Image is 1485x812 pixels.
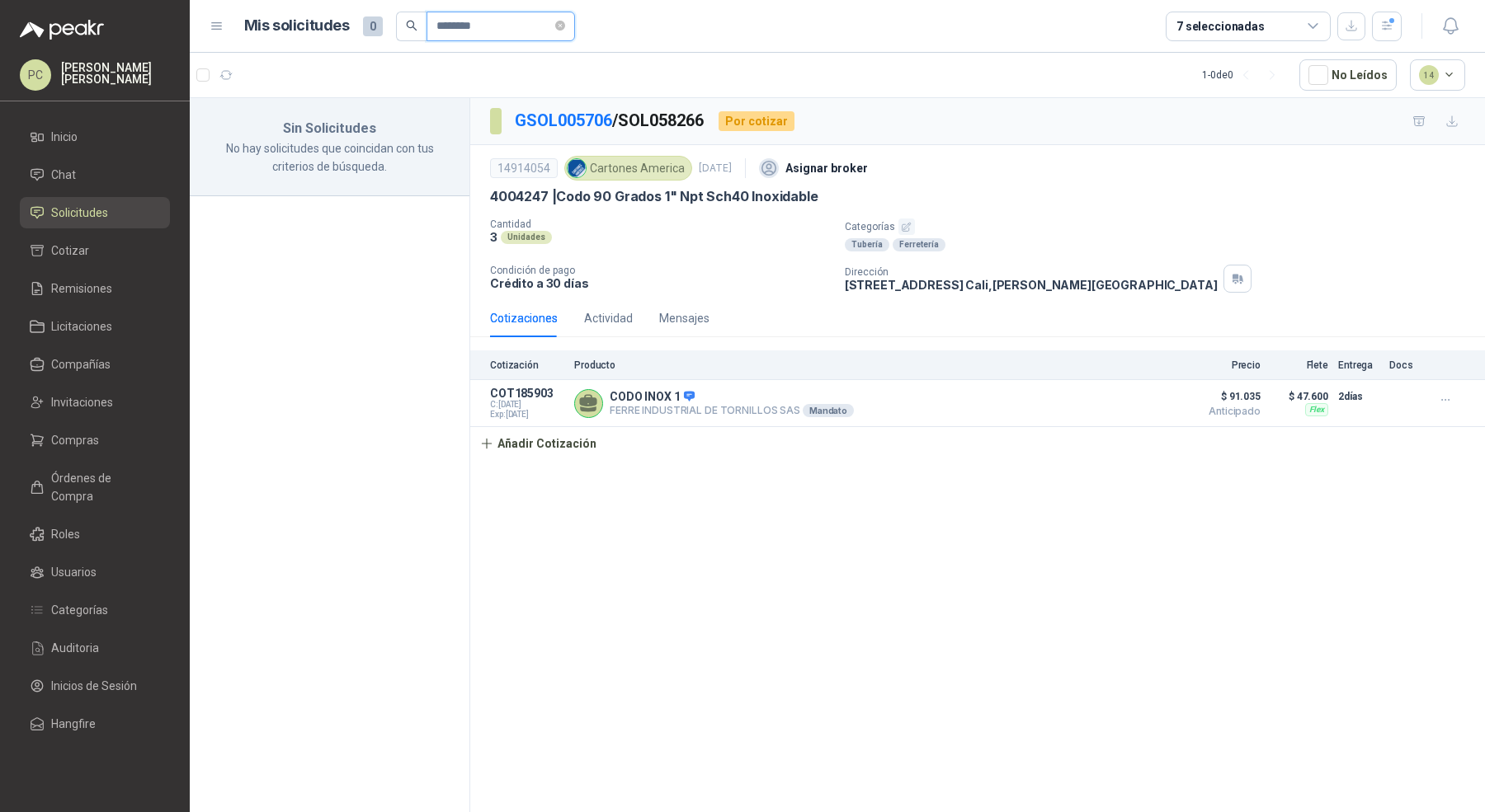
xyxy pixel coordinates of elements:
span: Inicios de Sesión [51,677,137,695]
div: Unidades [501,231,552,244]
a: Chat [20,159,170,190]
span: C: [DATE] [490,400,564,410]
p: No hay solicitudes que coincidan con tus criterios de búsqueda. [210,139,450,176]
div: 7 seleccionadas [1176,17,1265,35]
a: Órdenes de Compra [20,462,170,512]
span: Chat [51,166,76,184]
p: FERRE INDUSTRIAL DE TORNILLOS SAS [610,404,854,417]
a: Compras [20,425,170,456]
h3: Sin Solicitudes [210,118,450,139]
span: Exp: [DATE] [490,410,564,420]
div: Flex [1305,403,1328,416]
span: Remisiones [51,279,112,298]
p: Docs [1389,359,1422,371]
div: Tubería [845,238,889,251]
p: [DATE] [699,161,732,176]
div: PC [20,59,51,91]
a: Solicitudes [20,197,170,228]
button: Añadir Cotización [470,427,606,460]
span: Categorías [51,601,108,619]
a: Licitaciones [20,311,170,342]
p: Precio [1178,359,1261,371]
span: Solicitudes [51,204,108,222]
span: close-circle [555,18,565,34]
button: No Leídos [1299,59,1397,91]
p: Entrega [1338,359,1379,371]
div: Por cotizar [719,111,794,131]
div: Cartones America [564,156,692,181]
a: Hangfire [20,708,170,739]
div: Ferretería [893,238,945,251]
a: Compañías [20,349,170,380]
a: Roles [20,519,170,550]
p: 2 días [1338,387,1379,406]
span: Usuarios [51,563,97,581]
span: Roles [51,525,80,543]
div: Mensajes [659,309,709,327]
a: Invitaciones [20,387,170,418]
div: 14914054 [490,158,558,178]
div: Actividad [584,309,633,327]
p: 3 [490,230,497,244]
h1: Mis solicitudes [244,14,350,38]
p: [STREET_ADDRESS] Cali , [PERSON_NAME][GEOGRAPHIC_DATA] [845,278,1218,292]
p: / SOL058266 [515,108,705,134]
p: Flete [1270,359,1328,371]
p: [PERSON_NAME] [PERSON_NAME] [61,62,170,85]
span: Compañías [51,355,111,373]
a: Categorías [20,594,170,626]
div: Mandato [803,404,854,417]
span: Inicio [51,128,78,146]
p: Cantidad [490,218,832,230]
span: Hangfire [51,715,96,733]
img: Company Logo [568,159,586,177]
span: Auditoria [51,639,99,657]
span: Anticipado [1178,406,1261,416]
p: 4004247 | Codo 90 Grados 1" Npt Sch40 Inoxidable [490,188,818,205]
p: Condición de pago [490,265,832,276]
a: Inicios de Sesión [20,670,170,702]
p: Producto [574,359,1168,371]
a: Cotizar [20,235,170,266]
span: Cotizar [51,242,89,260]
p: CODO INOX 1 [610,390,854,405]
button: 14 [1410,59,1466,91]
a: Usuarios [20,556,170,588]
a: Remisiones [20,273,170,304]
p: Cotización [490,359,564,371]
p: Crédito a 30 días [490,276,832,290]
p: COT185903 [490,387,564,400]
img: Logo peakr [20,20,104,40]
p: Dirección [845,266,1218,278]
span: $ 91.035 [1178,387,1261,406]
p: $ 47.600 [1270,387,1328,406]
p: Asignar broker [785,159,868,177]
span: Invitaciones [51,393,113,411]
span: close-circle [555,21,565,31]
span: Órdenes de Compra [51,469,154,505]
p: Categorías [845,218,1478,235]
a: Auditoria [20,632,170,664]
span: 0 [363,16,383,36]
span: Compras [51,431,99,449]
div: 1 - 0 de 0 [1202,62,1286,88]
div: Cotizaciones [490,309,558,327]
span: search [406,20,417,31]
a: GSOL005706 [515,110,612,130]
span: Licitaciones [51,317,112,336]
a: Inicio [20,121,170,153]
